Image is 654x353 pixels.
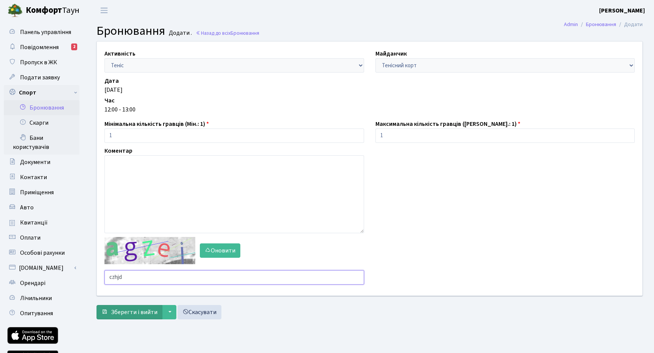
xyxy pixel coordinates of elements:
a: Пропуск в ЖК [4,55,79,70]
a: Повідомлення2 [4,40,79,55]
span: Таун [26,4,79,17]
a: [PERSON_NAME] [599,6,645,15]
span: Особові рахунки [20,249,65,257]
button: Зберегти і вийти [97,305,162,319]
span: Бронювання [97,22,165,40]
span: Подати заявку [20,73,60,82]
a: Скасувати [178,305,221,319]
div: [DATE] [104,85,635,94]
label: Дата [104,76,119,85]
div: 12:00 - 13:00 [104,105,635,114]
a: Лічильники [4,291,79,306]
img: logo.png [8,3,23,18]
a: Назад до всіхБронювання [196,29,259,37]
span: Бронювання [230,29,259,37]
a: Квитанції [4,215,79,230]
a: Подати заявку [4,70,79,85]
label: Максимальна кількість гравців ([PERSON_NAME].: 1) [375,119,520,129]
span: Орендарі [20,279,45,287]
span: Панель управління [20,28,71,36]
img: default [104,237,195,264]
nav: breadcrumb [553,17,654,33]
span: Квитанції [20,218,48,227]
a: Орендарі [4,276,79,291]
label: Час [104,96,115,105]
a: Особові рахунки [4,245,79,260]
label: Майданчик [375,49,407,58]
button: Оновити [200,243,240,258]
a: Оплати [4,230,79,245]
a: Контакти [4,170,79,185]
small: Додати . [167,29,192,37]
label: Активність [104,49,135,58]
span: Зберегти і вийти [111,308,157,316]
div: 2 [71,43,77,50]
span: Пропуск в ЖК [20,58,57,67]
span: Опитування [20,309,53,317]
a: Admin [564,20,578,28]
span: Документи [20,158,50,166]
input: Введіть текст із зображення [104,270,364,285]
span: Контакти [20,173,47,181]
a: Панель управління [4,25,79,40]
a: Скарги [4,115,79,130]
li: Додати [616,20,643,29]
span: Лічильники [20,294,52,302]
span: Оплати [20,234,40,242]
a: Приміщення [4,185,79,200]
a: Опитування [4,306,79,321]
span: Приміщення [20,188,54,197]
a: Бани користувачів [4,130,79,155]
label: Мінімальна кількість гравців (Мін.: 1) [104,119,209,129]
b: Комфорт [26,4,62,16]
button: Переключити навігацію [95,4,114,17]
a: Бронювання [4,100,79,115]
span: Авто [20,203,34,212]
label: Коментар [104,146,132,155]
a: Спорт [4,85,79,100]
a: Бронювання [586,20,616,28]
a: Документи [4,155,79,170]
a: Авто [4,200,79,215]
span: Повідомлення [20,43,59,51]
a: [DOMAIN_NAME] [4,260,79,276]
